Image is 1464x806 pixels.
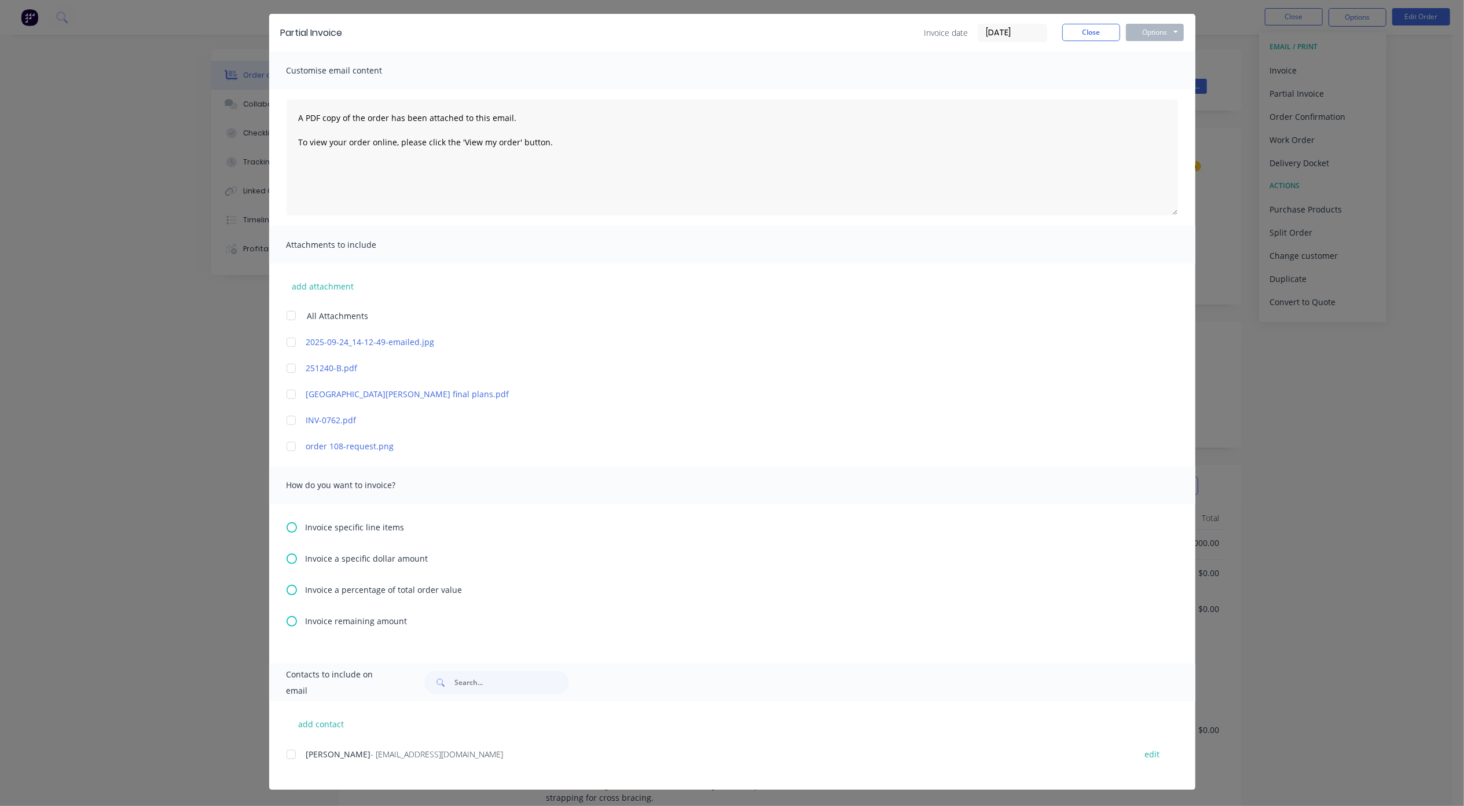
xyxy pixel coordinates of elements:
button: add contact [287,715,356,732]
a: order 108-request.png [306,440,1124,452]
span: - [EMAIL_ADDRESS][DOMAIN_NAME] [371,749,504,760]
span: Invoice a specific dollar amount [306,552,428,565]
span: Customise email content [287,63,414,79]
button: add attachment [287,277,360,295]
span: Attachments to include [287,237,414,253]
div: Partial Invoice [281,26,343,40]
textarea: A PDF copy of the order has been attached to this email. To view your order online, please click ... [287,100,1178,215]
span: Invoice a percentage of total order value [306,584,463,596]
button: edit [1138,746,1167,762]
span: Contacts to include on email [287,666,396,699]
input: Search... [454,671,569,694]
a: 251240-B.pdf [306,362,1124,374]
button: Options [1126,24,1184,41]
a: 2025-09-24_14-12-49-emailed.jpg [306,336,1124,348]
span: All Attachments [307,310,369,322]
span: Invoice specific line items [306,521,405,533]
a: INV-0762.pdf [306,414,1124,426]
span: [PERSON_NAME] [306,749,371,760]
button: Close [1062,24,1120,41]
a: [GEOGRAPHIC_DATA][PERSON_NAME] final plans.pdf [306,388,1124,400]
span: How do you want to invoice? [287,477,414,493]
span: Invoice remaining amount [306,615,408,627]
span: Invoice date [924,27,968,39]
